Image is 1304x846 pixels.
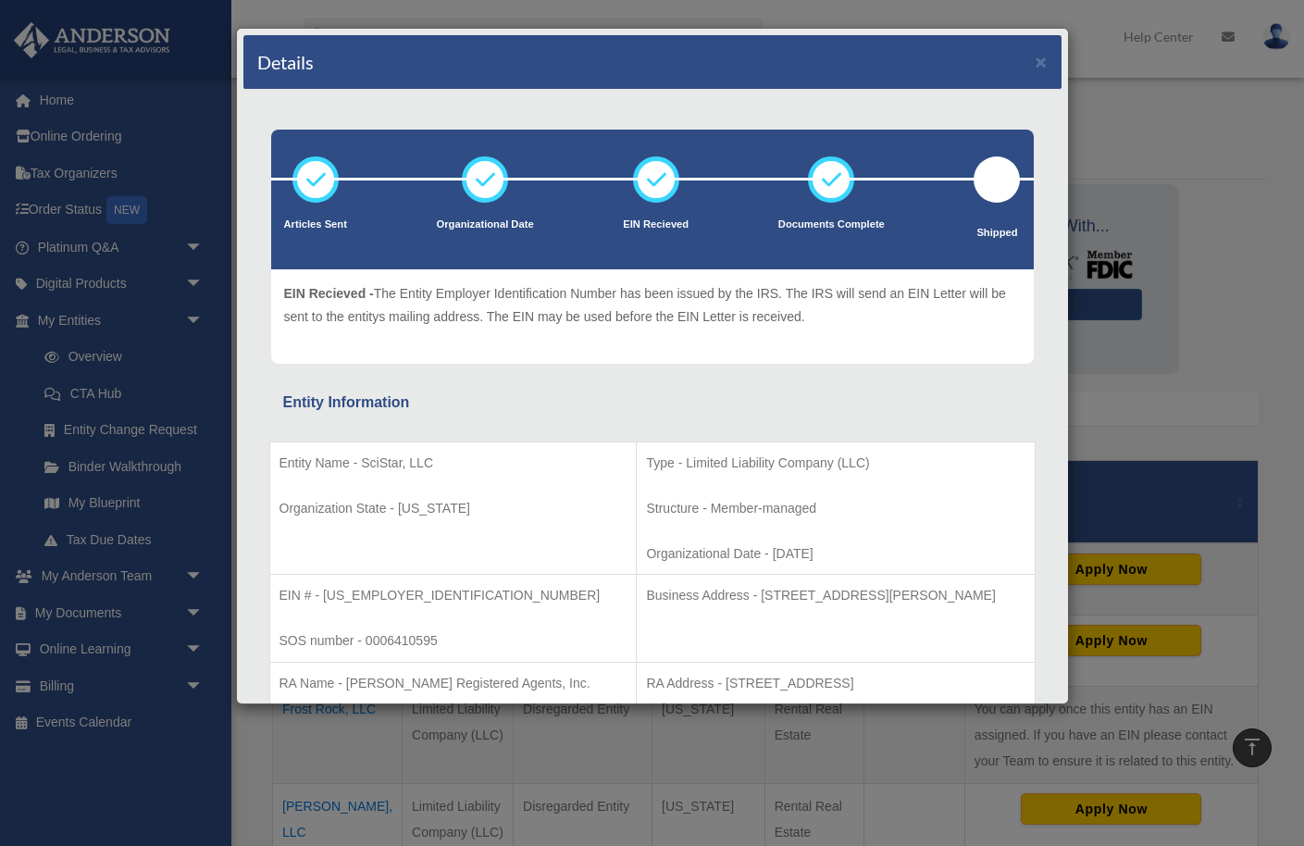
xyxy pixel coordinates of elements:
[1036,52,1048,71] button: ×
[284,216,347,234] p: Articles Sent
[646,542,1025,566] p: Organizational Date - [DATE]
[257,49,314,75] h4: Details
[646,672,1025,695] p: RA Address - [STREET_ADDRESS]
[623,216,689,234] p: EIN Recieved
[279,452,627,475] p: Entity Name - SciStar, LLC
[283,390,1022,416] div: Entity Information
[778,216,885,234] p: Documents Complete
[284,286,374,301] span: EIN Recieved -
[279,629,627,653] p: SOS number - 0006410595
[279,497,627,520] p: Organization State - [US_STATE]
[646,452,1025,475] p: Type - Limited Liability Company (LLC)
[646,497,1025,520] p: Structure - Member-managed
[974,224,1020,243] p: Shipped
[279,584,627,607] p: EIN # - [US_EMPLOYER_IDENTIFICATION_NUMBER]
[284,282,1021,328] p: The Entity Employer Identification Number has been issued by the IRS. The IRS will send an EIN Le...
[646,584,1025,607] p: Business Address - [STREET_ADDRESS][PERSON_NAME]
[279,672,627,695] p: RA Name - [PERSON_NAME] Registered Agents, Inc.
[437,216,534,234] p: Organizational Date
